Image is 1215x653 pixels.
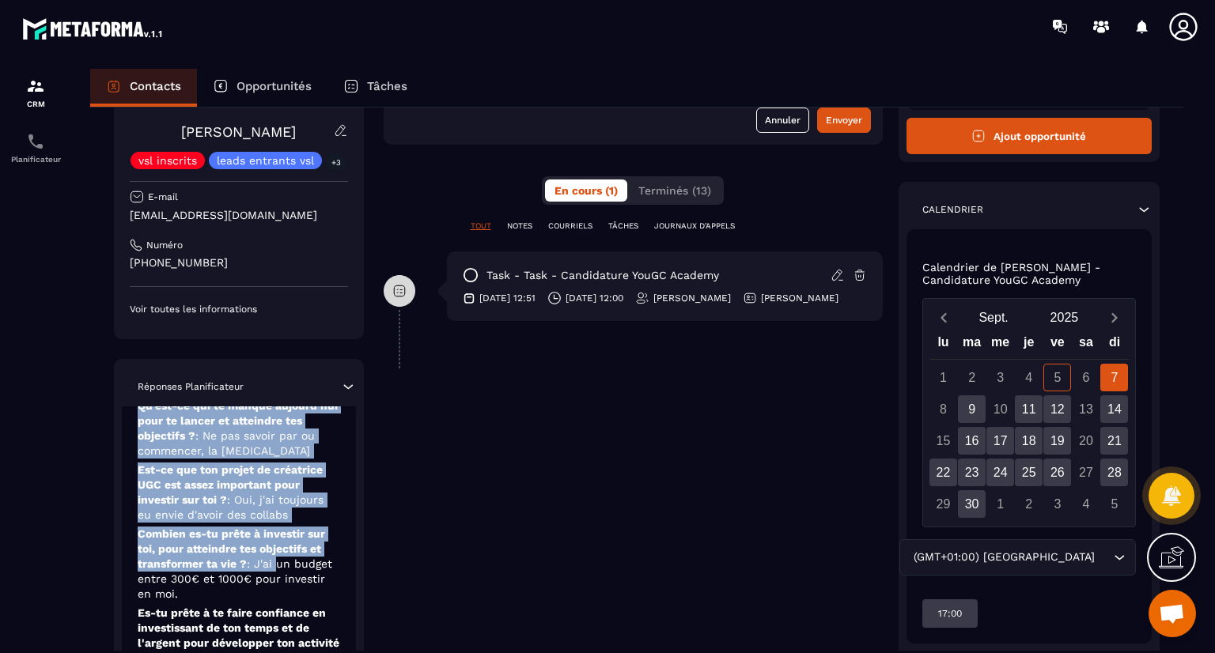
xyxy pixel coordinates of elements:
[1072,490,1100,518] div: 4
[929,364,957,391] div: 1
[638,184,711,197] span: Terminés (13)
[1072,427,1100,455] div: 20
[26,132,45,151] img: scheduler
[138,462,340,523] p: Est-ce que ton projet de créatrice UGC est assez important pour investir sur toi ?
[959,304,1029,331] button: Open months overlay
[958,331,986,359] div: ma
[486,268,719,283] p: task - task - Candidature YouGC Academy
[148,191,178,203] p: E-mail
[922,261,1137,286] p: Calendrier de [PERSON_NAME] - Candidature YouGC Academy
[826,112,862,128] div: Envoyer
[986,364,1014,391] div: 3
[899,539,1136,576] div: Search for option
[1015,459,1043,486] div: 25
[130,79,181,93] p: Contacts
[1043,395,1071,423] div: 12
[1015,490,1043,518] div: 2
[958,395,986,423] div: 9
[327,69,423,107] a: Tâches
[181,123,296,140] a: [PERSON_NAME]
[1043,331,1072,359] div: ve
[1098,549,1110,566] input: Search for option
[1015,364,1043,391] div: 4
[138,557,332,600] span: : J'ai un budget entre 300€ et 1000€ pour investir en moi.
[90,69,197,107] a: Contacts
[545,179,627,202] button: En cours (1)
[654,221,735,232] p: JOURNAUX D'APPELS
[130,303,348,315] p: Voir toutes les informations
[326,154,346,171] p: +3
[929,490,957,518] div: 29
[1100,490,1128,518] div: 5
[138,493,324,521] span: : Oui, j'ai toujours eu envie d'avoir des collabs
[138,380,244,393] p: Réponses Planificateur
[555,184,618,197] span: En cours (1)
[22,14,165,43] img: logo
[986,395,1014,423] div: 10
[1043,459,1071,486] div: 26
[197,69,327,107] a: Opportunités
[929,364,1130,518] div: Calendar days
[922,203,983,216] p: Calendrier
[26,77,45,96] img: formation
[986,427,1014,455] div: 17
[761,292,838,304] p: [PERSON_NAME]
[1100,459,1128,486] div: 28
[548,221,592,232] p: COURRIELS
[929,307,959,328] button: Previous month
[130,208,348,223] p: [EMAIL_ADDRESS][DOMAIN_NAME]
[958,364,986,391] div: 2
[1029,304,1100,331] button: Open years overlay
[929,331,1130,518] div: Calendar wrapper
[1043,427,1071,455] div: 19
[958,490,986,518] div: 30
[986,331,1015,359] div: me
[471,221,491,232] p: TOUT
[986,490,1014,518] div: 1
[1072,364,1100,391] div: 6
[237,79,312,93] p: Opportunités
[4,155,67,164] p: Planificateur
[1072,331,1100,359] div: sa
[629,179,721,202] button: Terminés (13)
[1015,427,1043,455] div: 18
[138,527,340,602] p: Combien es-tu prête à investir sur toi, pour atteindre tes objectifs et transformer ta vie ?
[4,120,67,176] a: schedulerschedulerPlanificateur
[367,79,407,93] p: Tâches
[130,255,348,270] p: [PHONE_NUMBER]
[146,239,183,251] p: Numéro
[1015,395,1043,423] div: 11
[653,292,731,304] p: [PERSON_NAME]
[479,292,536,304] p: [DATE] 12:51
[138,429,315,457] span: : Ne pas savoir par ou commencer, la [MEDICAL_DATA]
[938,607,962,620] p: 17:00
[929,427,957,455] div: 15
[907,118,1153,154] button: Ajout opportunité
[929,331,957,359] div: lu
[507,221,532,232] p: NOTES
[1100,395,1128,423] div: 14
[1100,427,1128,455] div: 21
[566,292,623,304] p: [DATE] 12:00
[1100,307,1129,328] button: Next month
[138,155,197,166] p: vsl inscrits
[1043,364,1071,391] div: 5
[1100,331,1129,359] div: di
[929,395,957,423] div: 8
[4,65,67,120] a: formationformationCRM
[1015,331,1043,359] div: je
[958,459,986,486] div: 23
[138,398,340,459] p: Qu’est-ce qui te manque aujourd’hui pour te lancer et atteindre tes objectifs ?
[1149,590,1196,637] a: Ouvrir le chat
[608,221,638,232] p: TÂCHES
[910,549,1098,566] span: (GMT+01:00) [GEOGRAPHIC_DATA]
[217,155,314,166] p: leads entrants vsl
[756,108,809,133] button: Annuler
[958,427,986,455] div: 16
[1072,459,1100,486] div: 27
[986,459,1014,486] div: 24
[1100,364,1128,391] div: 7
[817,108,871,133] button: Envoyer
[4,100,67,108] p: CRM
[1043,490,1071,518] div: 3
